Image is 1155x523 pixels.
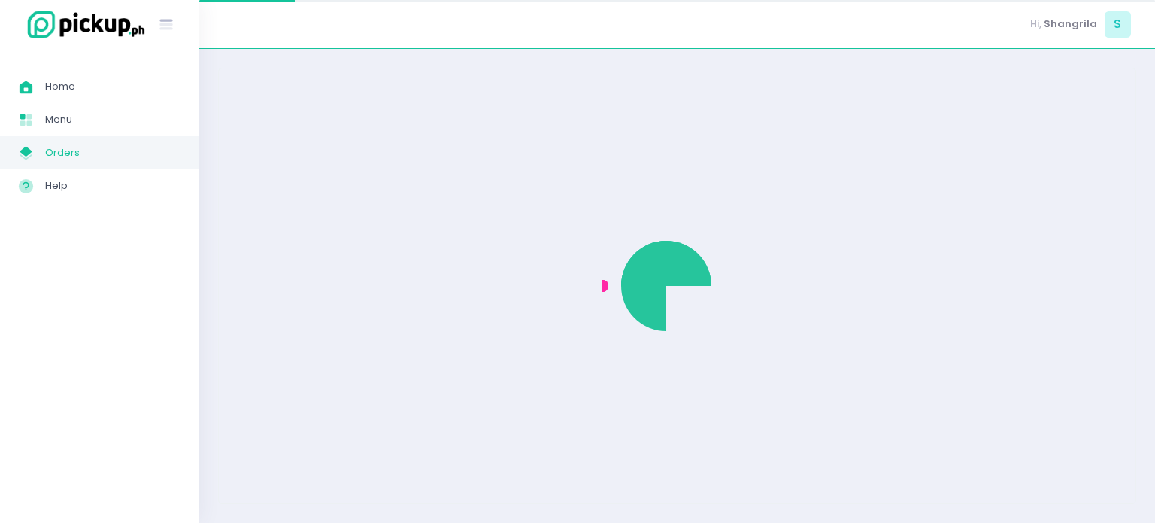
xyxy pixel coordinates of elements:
[45,176,180,196] span: Help
[45,77,180,96] span: Home
[1044,17,1097,32] span: Shangrila
[45,143,180,163] span: Orders
[45,110,180,129] span: Menu
[1030,17,1041,32] span: Hi,
[1105,11,1131,38] span: S
[19,8,147,41] img: logo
